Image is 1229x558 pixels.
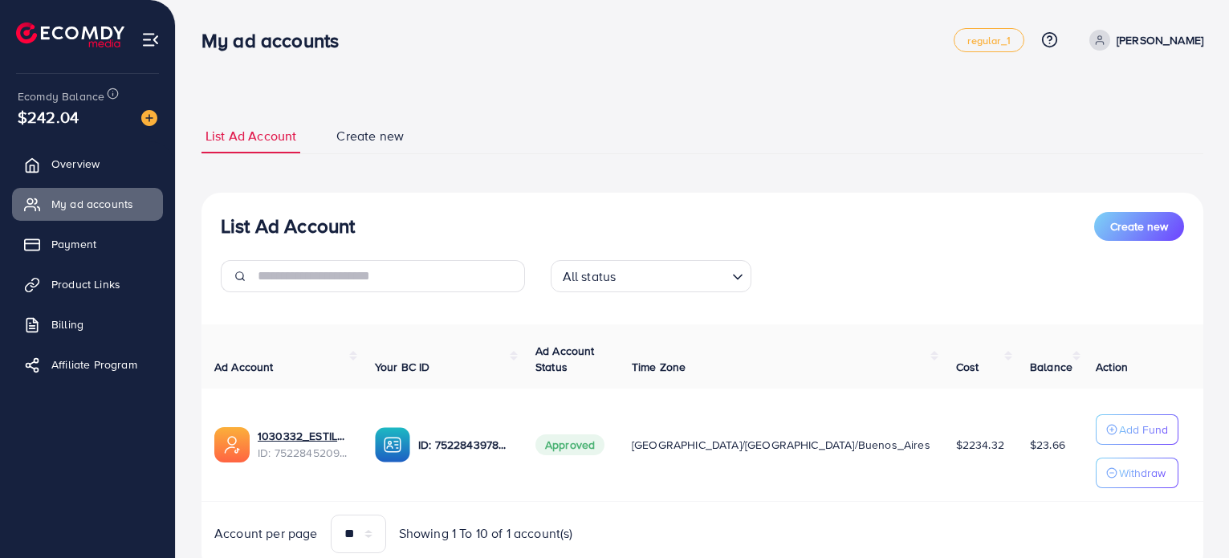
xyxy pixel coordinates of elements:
[12,228,163,260] a: Payment
[201,29,352,52] h3: My ad accounts
[1030,437,1065,453] span: $23.66
[1094,212,1184,241] button: Create new
[967,35,1010,46] span: regular_1
[551,260,751,292] div: Search for option
[221,214,355,238] h3: List Ad Account
[954,28,1023,52] a: regular_1
[375,359,430,375] span: Your BC ID
[12,148,163,180] a: Overview
[399,524,573,543] span: Showing 1 To 10 of 1 account(s)
[560,265,620,288] span: All status
[12,308,163,340] a: Billing
[51,356,137,373] span: Affiliate Program
[16,22,124,47] img: logo
[956,359,979,375] span: Cost
[258,428,349,461] div: <span class='underline'>1030332_ESTILOCRIOLLO11_1751548899317</span></br>7522845209177309200
[1117,31,1203,50] p: [PERSON_NAME]
[51,156,100,172] span: Overview
[12,348,163,381] a: Affiliate Program
[1119,463,1166,483] p: Withdraw
[1030,359,1072,375] span: Balance
[418,435,510,454] p: ID: 7522843978698817554
[535,343,595,375] span: Ad Account Status
[336,127,404,145] span: Create new
[141,110,157,126] img: image
[12,188,163,220] a: My ad accounts
[258,428,349,444] a: 1030332_ESTILOCRIOLLO11_1751548899317
[51,196,133,212] span: My ad accounts
[1110,218,1168,234] span: Create new
[258,445,349,461] span: ID: 7522845209177309200
[1096,414,1178,445] button: Add Fund
[632,437,930,453] span: [GEOGRAPHIC_DATA]/[GEOGRAPHIC_DATA]/Buenos_Aires
[1119,420,1168,439] p: Add Fund
[375,427,410,462] img: ic-ba-acc.ded83a64.svg
[12,268,163,300] a: Product Links
[18,105,79,128] span: $242.04
[214,427,250,462] img: ic-ads-acc.e4c84228.svg
[1083,30,1203,51] a: [PERSON_NAME]
[206,127,296,145] span: List Ad Account
[1096,359,1128,375] span: Action
[51,236,96,252] span: Payment
[18,88,104,104] span: Ecomdy Balance
[214,524,318,543] span: Account per page
[632,359,686,375] span: Time Zone
[1096,458,1178,488] button: Withdraw
[51,276,120,292] span: Product Links
[621,262,725,288] input: Search for option
[141,31,160,49] img: menu
[956,437,1004,453] span: $2234.32
[535,434,604,455] span: Approved
[51,316,83,332] span: Billing
[214,359,274,375] span: Ad Account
